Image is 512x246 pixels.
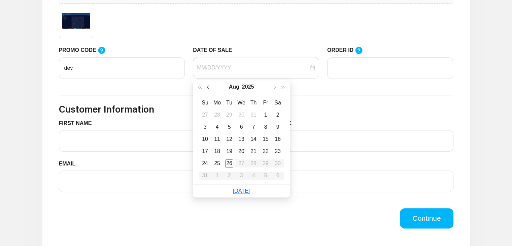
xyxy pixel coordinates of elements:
[260,130,453,152] input: LAST NAME
[201,135,209,143] div: 10
[272,145,284,157] td: 2025-08-23
[59,46,112,55] label: PROMO CODE
[235,121,247,133] td: 2025-08-06
[260,97,272,109] th: Fr
[327,46,370,55] label: ORDER ID
[199,97,211,109] th: Su
[225,159,233,167] div: 26
[242,80,254,94] button: 2025
[247,133,260,145] td: 2025-08-14
[272,97,284,109] th: Sa
[272,133,284,145] td: 2025-08-16
[237,123,245,131] div: 6
[229,80,239,94] button: Aug
[235,97,247,109] th: We
[213,159,221,167] div: 25
[247,109,260,121] td: 2025-07-31
[59,103,453,115] h3: Customer Information
[211,121,223,133] td: 2025-08-04
[249,135,258,143] div: 14
[274,123,282,131] div: 9
[223,121,235,133] td: 2025-08-05
[233,188,250,194] a: [DATE]
[262,111,270,119] div: 1
[247,145,260,157] td: 2025-08-21
[260,171,453,192] input: PHONE
[225,123,233,131] div: 5
[199,133,211,145] td: 2025-08-10
[235,109,247,121] td: 2025-07-30
[237,135,245,143] div: 13
[199,145,211,157] td: 2025-08-17
[272,121,284,133] td: 2025-08-09
[247,97,260,109] th: Th
[59,130,252,152] input: FIRST NAME
[199,109,211,121] td: 2025-07-27
[262,135,270,143] div: 15
[235,133,247,145] td: 2025-08-13
[262,147,270,155] div: 22
[235,145,247,157] td: 2025-08-20
[223,109,235,121] td: 2025-07-29
[59,160,81,168] label: EMAIL
[260,121,272,133] td: 2025-08-08
[199,121,211,133] td: 2025-08-03
[247,121,260,133] td: 2025-08-07
[225,111,233,119] div: 29
[260,145,272,157] td: 2025-08-22
[262,123,270,131] div: 8
[249,111,258,119] div: 31
[201,111,209,119] div: 27
[213,111,221,119] div: 28
[211,97,223,109] th: Mo
[201,147,209,155] div: 17
[274,135,282,143] div: 16
[400,208,453,228] button: Continue
[211,133,223,145] td: 2025-08-11
[237,147,245,155] div: 20
[193,46,237,54] label: DATE OF SALE
[249,147,258,155] div: 21
[201,123,209,131] div: 3
[272,109,284,121] td: 2025-08-02
[260,133,272,145] td: 2025-08-15
[211,109,223,121] td: 2025-07-28
[197,64,308,72] input: DATE OF SALE
[59,119,97,127] label: FIRST NAME
[225,147,233,155] div: 19
[249,123,258,131] div: 7
[225,135,233,143] div: 12
[223,133,235,145] td: 2025-08-12
[213,135,221,143] div: 11
[213,123,221,131] div: 4
[274,111,282,119] div: 2
[223,145,235,157] td: 2025-08-19
[223,157,235,170] td: 2025-08-26
[260,109,272,121] td: 2025-08-01
[199,157,211,170] td: 2025-08-24
[59,171,252,192] input: EMAIL
[213,147,221,155] div: 18
[237,111,245,119] div: 30
[211,145,223,157] td: 2025-08-18
[223,97,235,109] th: Tu
[211,157,223,170] td: 2025-08-25
[274,147,282,155] div: 23
[201,159,209,167] div: 24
